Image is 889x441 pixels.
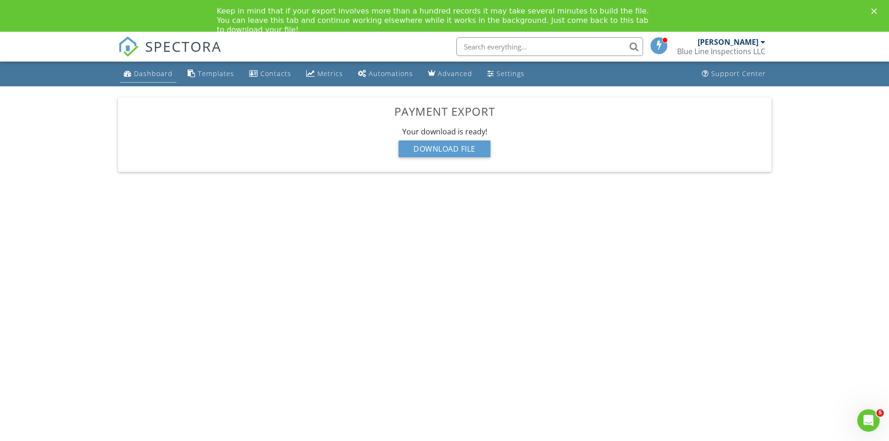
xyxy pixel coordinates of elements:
span: 5 [876,409,884,417]
a: Support Center [698,65,770,83]
div: Contacts [260,69,291,78]
a: Dashboard [120,65,176,83]
a: Advanced [424,65,476,83]
div: Blue Line Inspections LLC [677,47,765,56]
iframe: Intercom live chat [857,409,880,432]
h3: Payment Export [126,105,764,118]
div: Settings [497,69,525,78]
div: Support Center [711,69,766,78]
a: Settings [483,65,528,83]
div: Metrics [317,69,343,78]
a: Metrics [302,65,347,83]
div: Keep in mind that if your export involves more than a hundred records it may take several minutes... [217,7,658,35]
span: SPECTORA [145,36,222,56]
img: The Best Home Inspection Software - Spectora [118,36,139,57]
div: Templates [198,69,234,78]
a: Automations (Basic) [354,65,417,83]
div: Dashboard [134,69,173,78]
a: Templates [184,65,238,83]
a: Contacts [245,65,295,83]
div: Advanced [438,69,472,78]
div: Download File [399,140,490,157]
div: [PERSON_NAME] [698,37,758,47]
div: Automations [369,69,413,78]
a: SPECTORA [118,44,222,64]
div: Your download is ready! [126,126,764,137]
div: Close [871,8,881,14]
input: Search everything... [456,37,643,56]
